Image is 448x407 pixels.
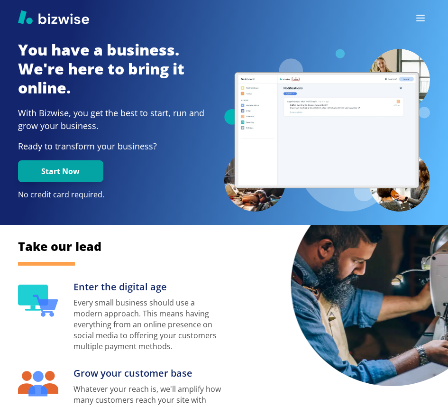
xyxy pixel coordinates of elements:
[73,366,224,380] h3: Grow your customer base
[73,297,224,352] p: Every small business should use a modern approach. This means having everything from an online pr...
[18,285,58,317] img: Enter the digital age Icon
[18,107,224,132] h2: With Bizwise, you get the best to start, run and grow your business.
[18,371,58,397] img: Grow your customer base Icon
[18,40,224,97] h1: You have a business. We're here to bring it online.
[18,160,103,182] button: Start Now
[18,190,224,200] p: No credit card required.
[73,280,224,294] h3: Enter the digital age
[18,140,224,153] p: Ready to transform your business?
[18,167,103,176] a: Start Now
[18,10,89,24] img: Bizwise Logo
[18,238,430,254] h2: Take our lead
